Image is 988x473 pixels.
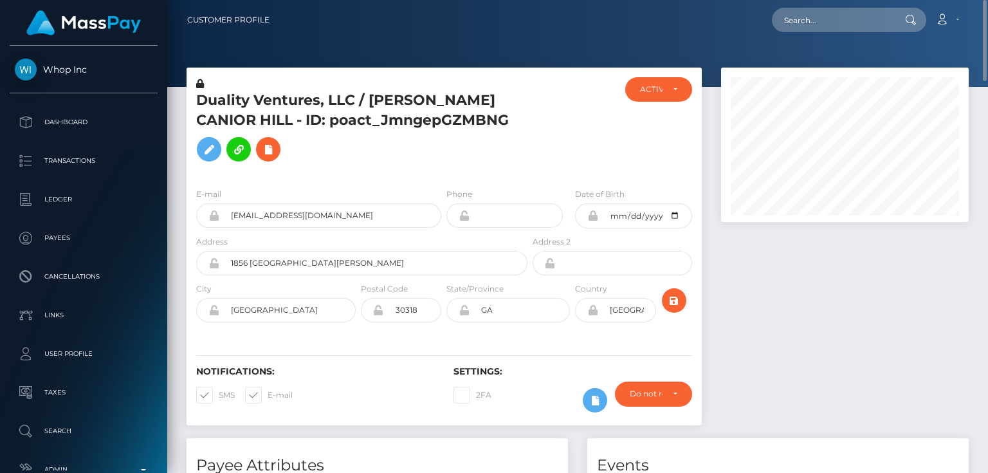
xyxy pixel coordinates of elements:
label: Postal Code [361,283,408,295]
span: Whop Inc [10,64,158,75]
a: Search [10,415,158,447]
a: User Profile [10,338,158,370]
h5: Duality Ventures, LLC / [PERSON_NAME] CANIOR HILL - ID: poact_JmngepGZMBNG [196,91,520,168]
a: Dashboard [10,106,158,138]
label: Address 2 [533,236,571,248]
p: Cancellations [15,267,152,286]
a: Payees [10,222,158,254]
p: Payees [15,228,152,248]
div: ACTIVE [640,84,662,95]
p: Dashboard [15,113,152,132]
a: Transactions [10,145,158,177]
label: E-mail [196,189,221,200]
img: MassPay Logo [26,10,141,35]
a: Links [10,299,158,331]
h6: Settings: [453,366,691,377]
label: Country [575,283,607,295]
input: Search... [772,8,893,32]
p: Links [15,306,152,325]
p: Search [15,422,152,441]
label: E-mail [245,387,293,403]
label: Address [196,236,228,248]
label: Phone [446,189,472,200]
label: SMS [196,387,235,403]
h6: Notifications: [196,366,434,377]
label: City [196,283,212,295]
p: Transactions [15,151,152,171]
p: Taxes [15,383,152,402]
img: Whop Inc [15,59,37,80]
label: Date of Birth [575,189,625,200]
a: Ledger [10,183,158,216]
label: State/Province [446,283,504,295]
button: ACTIVE [625,77,691,102]
a: Taxes [10,376,158,409]
a: Customer Profile [187,6,270,33]
div: Do not require [630,389,663,399]
button: Do not require [615,382,692,406]
a: Cancellations [10,261,158,293]
p: Ledger [15,190,152,209]
p: User Profile [15,344,152,364]
label: 2FA [453,387,491,403]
